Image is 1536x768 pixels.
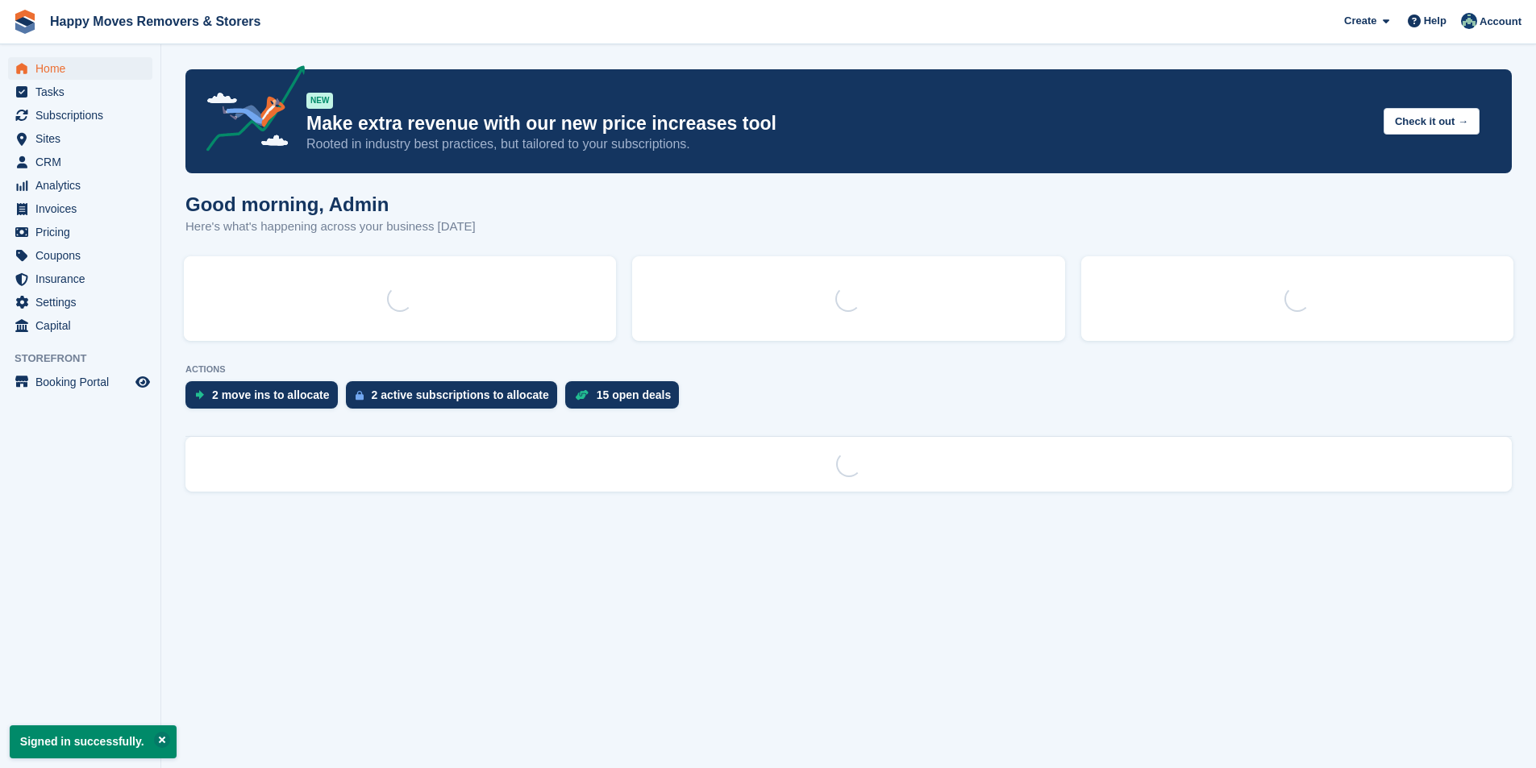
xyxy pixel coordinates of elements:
[44,8,267,35] a: Happy Moves Removers & Storers
[185,364,1512,375] p: ACTIONS
[356,390,364,401] img: active_subscription_to_allocate_icon-d502201f5373d7db506a760aba3b589e785aa758c864c3986d89f69b8ff3...
[133,372,152,392] a: Preview store
[575,389,589,401] img: deal-1b604bf984904fb50ccaf53a9ad4b4a5d6e5aea283cecdc64d6e3604feb123c2.svg
[1344,13,1376,29] span: Create
[35,57,132,80] span: Home
[193,65,306,157] img: price-adjustments-announcement-icon-8257ccfd72463d97f412b2fc003d46551f7dbcb40ab6d574587a9cd5c0d94...
[15,351,160,367] span: Storefront
[8,127,152,150] a: menu
[8,314,152,337] a: menu
[8,81,152,103] a: menu
[35,268,132,290] span: Insurance
[35,221,132,243] span: Pricing
[1480,14,1521,30] span: Account
[35,371,132,393] span: Booking Portal
[346,381,565,417] a: 2 active subscriptions to allocate
[1384,108,1480,135] button: Check it out →
[10,725,177,758] p: Signed in successfully.
[306,135,1371,153] p: Rooted in industry best practices, but tailored to your subscriptions.
[35,81,132,103] span: Tasks
[372,388,549,401] div: 2 active subscriptions to allocate
[8,57,152,80] a: menu
[8,197,152,220] a: menu
[1461,13,1477,29] img: Admin
[185,218,476,236] p: Here's what's happening across your business [DATE]
[35,314,132,337] span: Capital
[212,388,330,401] div: 2 move ins to allocate
[35,151,132,173] span: CRM
[8,291,152,313] a: menu
[8,151,152,173] a: menu
[35,244,132,267] span: Coupons
[8,244,152,267] a: menu
[185,381,346,417] a: 2 move ins to allocate
[35,197,132,220] span: Invoices
[35,291,132,313] span: Settings
[35,174,132,197] span: Analytics
[185,193,476,215] h1: Good morning, Admin
[35,127,132,150] span: Sites
[8,104,152,127] a: menu
[8,371,152,393] a: menu
[13,10,37,34] img: stora-icon-8386f47178a22dfd0bd8f6a31ec36ba5ce8667c1dd55bd0f319d3a0aa187defe.svg
[8,221,152,243] a: menu
[306,93,333,109] div: NEW
[597,388,672,401] div: 15 open deals
[1424,13,1447,29] span: Help
[195,390,204,400] img: move_ins_to_allocate_icon-fdf77a2bb77ea45bf5b3d319d69a93e2d87916cf1d5bf7949dd705db3b84f3ca.svg
[8,174,152,197] a: menu
[8,268,152,290] a: menu
[306,112,1371,135] p: Make extra revenue with our new price increases tool
[35,104,132,127] span: Subscriptions
[565,381,688,417] a: 15 open deals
